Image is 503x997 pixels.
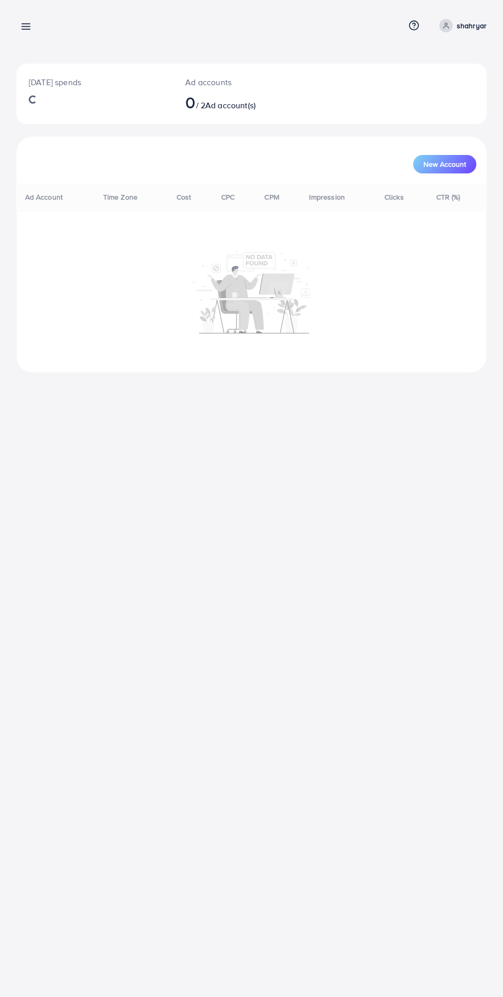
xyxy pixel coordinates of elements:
[205,100,256,111] span: Ad account(s)
[413,155,476,173] button: New Account
[457,19,487,32] p: shahryar
[185,92,278,112] h2: / 2
[185,90,196,114] span: 0
[29,76,161,88] p: [DATE] spends
[435,19,487,32] a: shahryar
[185,76,278,88] p: Ad accounts
[423,161,466,168] span: New Account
